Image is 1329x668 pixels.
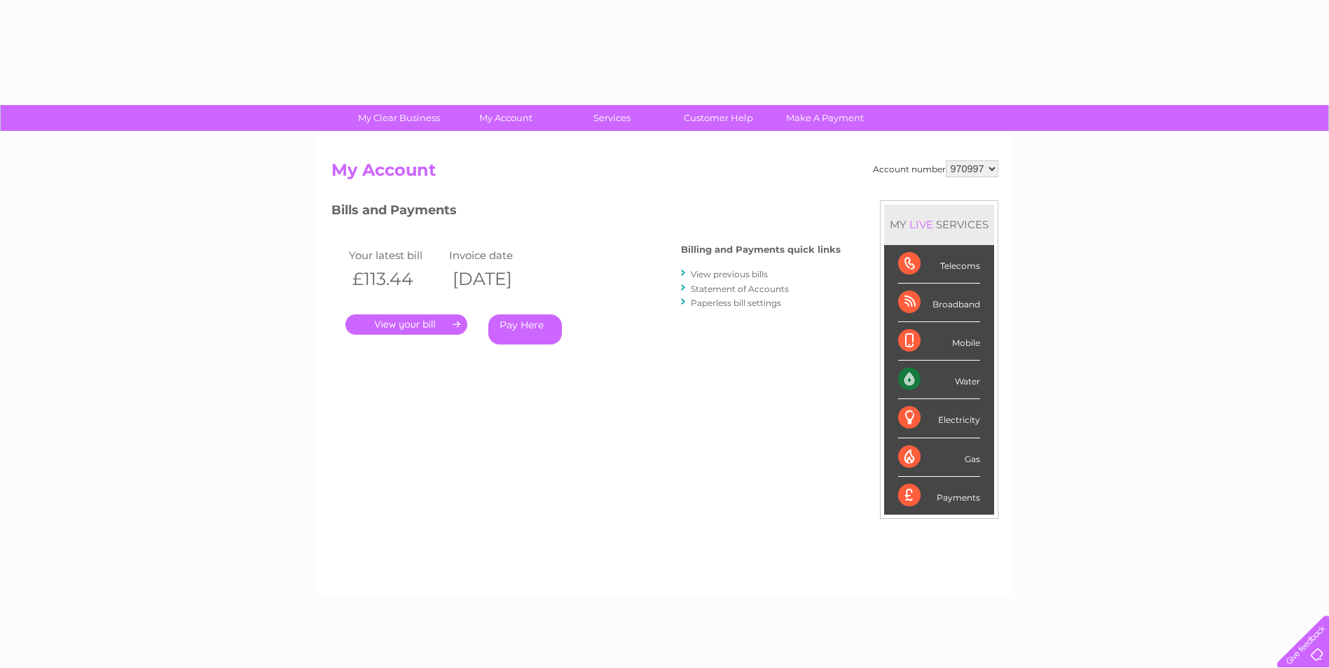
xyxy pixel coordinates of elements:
[345,314,467,335] a: .
[345,246,446,265] td: Your latest bill
[446,246,546,265] td: Invoice date
[898,245,980,284] div: Telecoms
[898,399,980,438] div: Electricity
[898,322,980,361] div: Mobile
[898,284,980,322] div: Broadband
[691,269,768,279] a: View previous bills
[898,361,980,399] div: Water
[691,284,789,294] a: Statement of Accounts
[691,298,781,308] a: Paperless bill settings
[884,204,994,244] div: MY SERVICES
[345,265,446,293] th: £113.44
[681,244,841,255] h4: Billing and Payments quick links
[661,105,776,131] a: Customer Help
[898,438,980,477] div: Gas
[898,477,980,515] div: Payments
[341,105,457,131] a: My Clear Business
[446,265,546,293] th: [DATE]
[488,314,562,345] a: Pay Here
[448,105,563,131] a: My Account
[907,218,936,231] div: LIVE
[767,105,883,131] a: Make A Payment
[554,105,670,131] a: Services
[331,200,841,225] h3: Bills and Payments
[331,160,998,187] h2: My Account
[873,160,998,177] div: Account number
